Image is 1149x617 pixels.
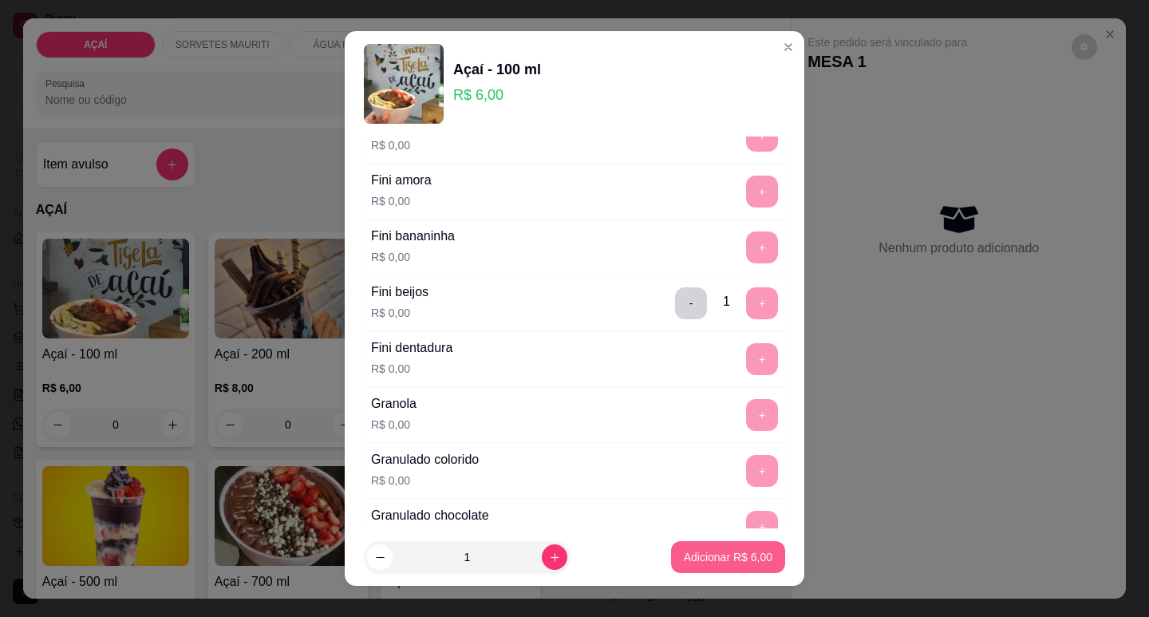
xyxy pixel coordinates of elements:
[364,44,444,124] img: product-image
[675,287,707,319] button: delete
[371,506,489,525] div: Granulado chocolate
[684,549,772,565] p: Adicionar R$ 6,00
[371,305,428,321] p: R$ 0,00
[371,450,479,469] div: Granulado colorido
[371,283,428,302] div: Fini beijos
[371,473,479,488] p: R$ 0,00
[453,84,541,106] p: R$ 6,00
[371,193,432,209] p: R$ 0,00
[371,338,452,358] div: Fini dentadura
[367,544,393,570] button: decrease-product-quantity
[371,137,452,153] p: R$ 0,00
[542,544,567,570] button: increase-product-quantity
[776,34,801,60] button: Close
[453,58,541,81] div: Açaí - 100 ml
[371,417,417,433] p: R$ 0,00
[371,249,455,265] p: R$ 0,00
[371,394,417,413] div: Granola
[371,171,432,190] div: Fini amora
[371,361,452,377] p: R$ 0,00
[671,541,785,573] button: Adicionar R$ 6,00
[371,227,455,246] div: Fini bananinha
[723,292,730,311] div: 1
